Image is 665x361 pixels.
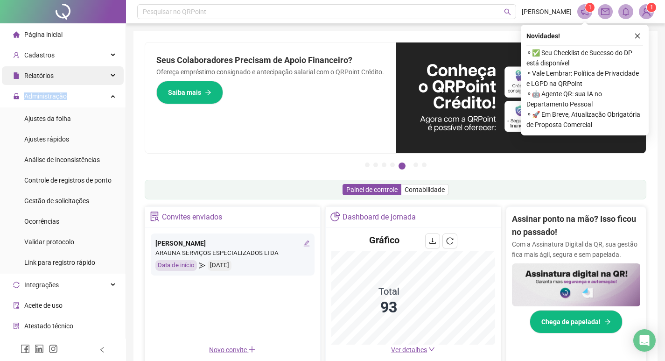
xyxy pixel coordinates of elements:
span: Administração [24,92,67,100]
span: Página inicial [24,31,63,38]
span: left [99,347,105,353]
span: Atestado técnico [24,322,73,330]
span: sync [13,282,20,288]
h4: Gráfico [369,234,399,247]
div: ARAUNA SERVIÇOS ESPECIALIZADOS LTDA [155,248,310,258]
span: send [199,260,205,271]
span: Novidades ! [526,31,560,41]
button: 5 [399,163,406,170]
span: arrow-right [604,319,611,325]
span: Ajustes rápidos [24,135,69,143]
span: instagram [49,344,58,354]
span: solution [13,323,20,329]
button: 2 [373,163,378,167]
span: Aceite de uso [24,302,63,309]
button: Saiba mais [156,81,223,104]
span: solution [150,212,160,221]
span: Novo convite [209,346,256,354]
div: Data de início [155,260,197,271]
p: Com a Assinatura Digital da QR, sua gestão fica mais ágil, segura e sem papelada. [512,239,641,260]
span: user-add [13,52,20,58]
span: Ajustes da folha [24,115,71,122]
span: ⚬ 🚀 Em Breve, Atualização Obrigatória de Proposta Comercial [526,109,643,130]
span: Ver detalhes [391,346,427,354]
span: ⚬ ✅ Seu Checklist de Sucesso do DP está disponível [526,48,643,68]
span: plus [248,346,256,353]
span: edit [303,240,310,247]
span: Contabilidade [405,186,445,193]
button: 4 [390,163,395,167]
span: arrow-right [205,89,211,96]
button: 3 [382,163,386,167]
h2: Seus Colaboradores Precisam de Apoio Financeiro? [156,54,385,67]
span: [PERSON_NAME] [522,7,572,17]
span: ⚬ Vale Lembrar: Política de Privacidade e LGPD na QRPoint [526,68,643,89]
span: 1 [650,4,653,11]
div: Convites enviados [162,209,222,225]
span: download [429,237,436,245]
span: ⚬ 🤖 Agente QR: sua IA no Departamento Pessoal [526,89,643,109]
span: down [428,346,435,353]
a: Ver detalhes down [391,346,435,354]
span: linkedin [35,344,44,354]
span: Análise de inconsistências [24,156,100,163]
span: file [13,72,20,79]
div: Dashboard de jornada [343,209,416,225]
span: notification [581,7,589,16]
span: lock [13,93,20,99]
span: Controle de registros de ponto [24,177,112,184]
span: Ocorrências [24,218,59,225]
img: banner%2F11e687cd-1386-4cbd-b13b-7bd81425532d.png [396,42,646,153]
div: Open Intercom Messenger [633,329,656,352]
span: bell [622,7,630,16]
span: Validar protocolo [24,238,74,246]
span: Gestão de solicitações [24,197,89,205]
span: close [634,33,641,39]
img: banner%2F02c71560-61a6-44d4-94b9-c8ab97240462.png [512,263,641,306]
span: search [504,8,511,15]
span: mail [601,7,609,16]
button: 1 [365,163,370,167]
span: reload [446,237,454,245]
button: Chega de papelada! [530,310,623,333]
span: Chega de papelada! [541,317,601,327]
div: [DATE] [208,260,231,271]
span: home [13,31,20,38]
span: Link para registro rápido [24,259,95,266]
span: facebook [21,344,30,354]
sup: Atualize o seu contato no menu Meus Dados [647,3,656,12]
h2: Assinar ponto na mão? Isso ficou no passado! [512,212,641,239]
span: Relatórios [24,72,54,79]
img: 93547 [639,5,653,19]
div: [PERSON_NAME] [155,238,310,248]
span: Integrações [24,281,59,289]
span: Cadastros [24,51,55,59]
button: 6 [413,163,418,167]
span: 1 [588,4,592,11]
sup: 1 [585,3,595,12]
span: Painel de controle [346,186,398,193]
span: audit [13,302,20,309]
span: pie-chart [330,212,340,221]
span: Saiba mais [168,87,201,98]
p: Ofereça empréstimo consignado e antecipação salarial com o QRPoint Crédito. [156,67,385,77]
button: 7 [422,163,427,167]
